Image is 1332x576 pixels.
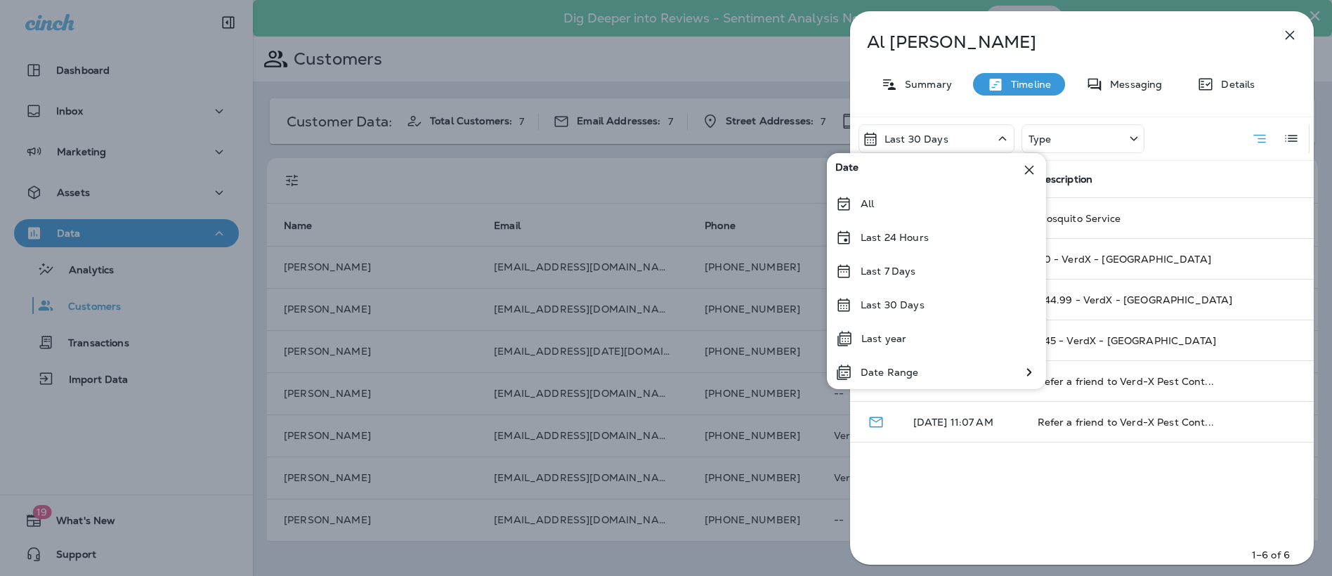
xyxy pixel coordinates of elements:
[1038,416,1214,428] span: Refer a friend to Verd-X Pest Cont...
[861,333,906,344] p: Last year
[1252,548,1290,562] p: 1–6 of 6
[1103,79,1162,90] p: Messaging
[1038,294,1233,306] span: $44.99 - VerdX - [GEOGRAPHIC_DATA]
[861,232,929,243] p: Last 24 Hours
[1004,79,1051,90] p: Timeline
[1246,124,1274,153] button: Summary View
[868,414,884,427] span: Email - Delivered
[1038,375,1214,388] span: Refer a friend to Verd-X Pest Cont...
[1038,174,1093,185] span: Description
[884,133,948,145] p: Last 30 Days
[1038,212,1121,225] span: Mosquito Service
[861,266,916,277] p: Last 7 Days
[1038,253,1211,266] span: $0 - VerdX - [GEOGRAPHIC_DATA]
[861,367,918,378] p: Date Range
[867,32,1251,52] p: Al [PERSON_NAME]
[913,417,1015,428] p: [DATE] 11:07 AM
[1214,79,1255,90] p: Details
[861,299,925,310] p: Last 30 Days
[861,198,874,209] p: All
[1277,124,1305,152] button: Log View
[1029,133,1052,145] p: Type
[898,79,952,90] p: Summary
[1038,334,1216,347] span: $45 - VerdX - [GEOGRAPHIC_DATA]
[835,162,859,178] span: Date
